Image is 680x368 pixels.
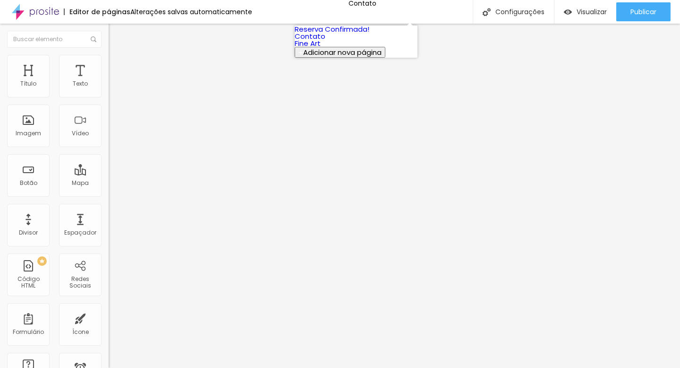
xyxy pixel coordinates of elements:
button: Visualizar [554,2,616,21]
img: Icone [91,36,96,42]
div: Espaçador [64,229,96,236]
span: Visualizar [577,8,607,16]
a: Fine Art [295,38,321,48]
span: Publicar [630,8,656,16]
div: Mapa [72,180,89,186]
button: Publicar [616,2,671,21]
a: Reserva Confirmada! [295,24,369,34]
div: Divisor [19,229,38,236]
div: Imagem [16,130,41,137]
input: Buscar elemento [7,31,102,48]
a: Contato [295,31,325,41]
div: Ícone [72,329,89,335]
div: Vídeo [72,130,89,137]
div: Texto [73,80,88,87]
div: Formulário [13,329,44,335]
button: Adicionar nova página [295,47,385,58]
div: Alterações salvas automaticamente [130,9,252,15]
div: Redes Sociais [61,276,99,289]
div: Código HTML [9,276,47,289]
div: Botão [20,180,37,186]
img: view-1.svg [564,8,572,16]
span: Adicionar nova página [303,47,382,57]
div: Título [20,80,36,87]
div: Editor de páginas [64,9,130,15]
img: Icone [483,8,491,16]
